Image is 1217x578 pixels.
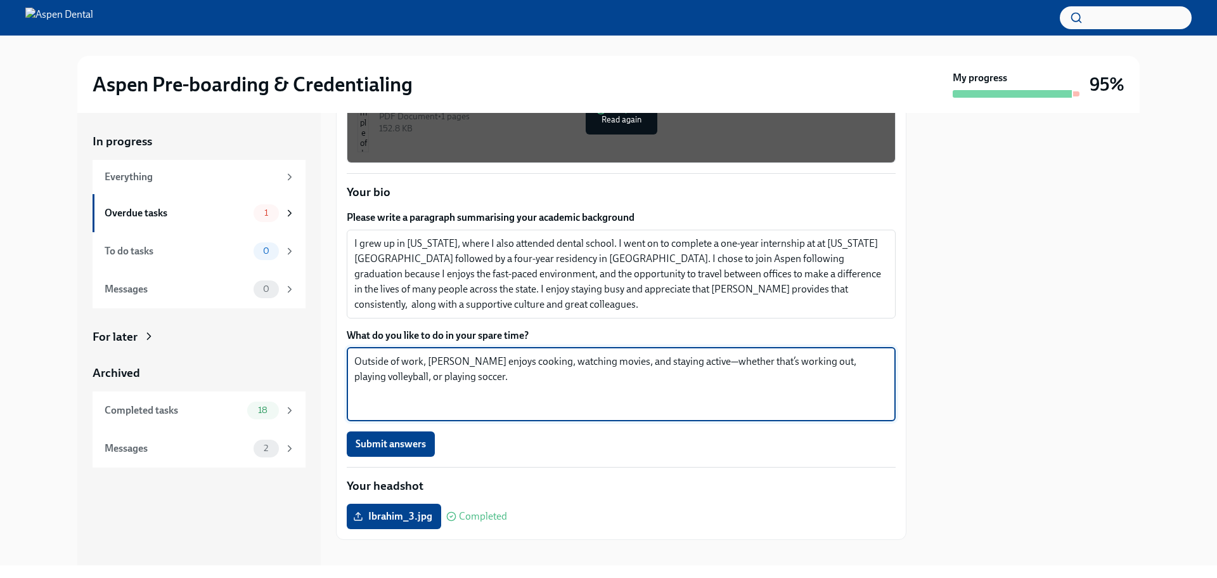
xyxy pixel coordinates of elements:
[105,170,279,184] div: Everything
[347,478,896,494] p: Your headshot
[255,284,277,294] span: 0
[347,329,896,343] label: What do you like to do in your spare time?
[93,329,306,345] a: For later
[354,236,888,312] textarea: I grew up in [US_STATE], where I also attended dental school. I went on to complete a one-year in...
[257,208,276,218] span: 1
[93,430,306,468] a: Messages2
[379,110,885,122] div: PDF Document • 1 pages
[105,282,248,296] div: Messages
[354,354,888,415] textarea: Outside of work, [PERSON_NAME] enjoys cooking, watching movies, and staying active—whether that’s...
[25,8,93,28] img: Aspen Dental
[255,246,277,256] span: 0
[347,184,896,200] p: Your bio
[105,244,248,258] div: To do tasks
[250,405,275,415] span: 18
[93,194,306,232] a: Overdue tasks1
[93,232,306,270] a: To do tasks0
[347,65,896,163] button: PDF Document•1 pages152.8 KBCompletedRead again
[93,160,306,194] a: Everything
[347,504,441,529] label: Ibrahim_3.jpg
[357,76,369,152] img: Example of doctor bio
[347,211,896,225] label: Please write a paragraph summarising your academic background
[105,206,248,220] div: Overdue tasks
[105,442,248,456] div: Messages
[93,365,306,381] a: Archived
[356,510,432,523] span: Ibrahim_3.jpg
[379,122,885,135] div: 152.8 KB
[347,431,435,457] button: Submit answers
[105,404,242,417] div: Completed tasks
[953,71,1007,85] strong: My progress
[93,72,413,97] h2: Aspen Pre-boarding & Credentialing
[1090,73,1124,96] h3: 95%
[93,329,138,345] div: For later
[459,511,507,522] span: Completed
[93,391,306,430] a: Completed tasks18
[356,438,426,450] span: Submit answers
[93,133,306,150] a: In progress
[93,270,306,308] a: Messages0
[256,443,276,453] span: 2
